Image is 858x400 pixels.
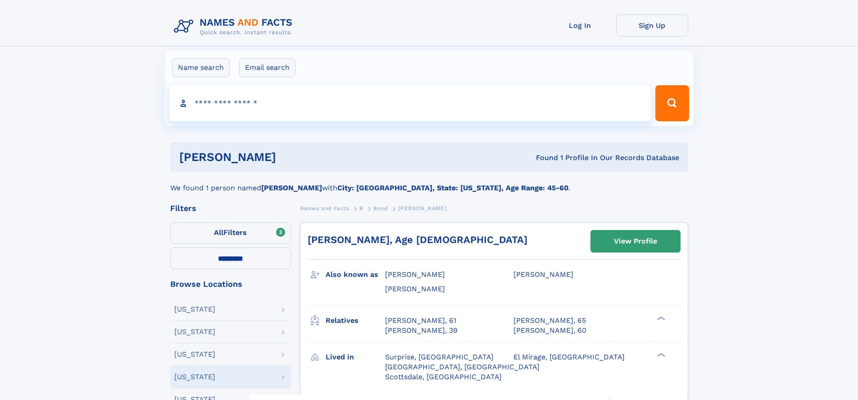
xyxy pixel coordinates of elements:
[172,58,230,77] label: Name search
[308,234,527,245] a: [PERSON_NAME], Age [DEMOGRAPHIC_DATA]
[398,205,446,211] span: [PERSON_NAME]
[544,14,616,37] a: Log In
[239,58,295,77] label: Email search
[170,222,291,244] label: Filters
[174,351,215,358] div: [US_STATE]
[655,352,666,358] div: ❯
[170,172,688,193] div: We found 1 person named with .
[385,363,540,371] span: [GEOGRAPHIC_DATA], [GEOGRAPHIC_DATA]
[385,316,456,326] a: [PERSON_NAME], 61
[326,349,385,365] h3: Lived in
[170,204,291,212] div: Filters
[174,373,215,381] div: [US_STATE]
[513,270,573,279] span: [PERSON_NAME]
[373,205,388,211] span: Bond
[359,205,363,211] span: B
[655,85,689,121] button: Search Button
[326,267,385,282] h3: Also known as
[513,326,586,336] a: [PERSON_NAME], 60
[373,202,388,214] a: Bond
[174,306,215,313] div: [US_STATE]
[616,14,688,37] a: Sign Up
[169,85,652,121] input: search input
[174,328,215,336] div: [US_STATE]
[406,153,679,163] div: Found 1 Profile In Our Records Database
[591,230,680,252] a: View Profile
[513,353,625,361] span: El Mirage, [GEOGRAPHIC_DATA]
[179,152,406,163] h1: [PERSON_NAME]
[655,315,666,321] div: ❯
[614,231,657,252] div: View Profile
[300,202,350,214] a: Names and Facts
[513,316,586,326] a: [PERSON_NAME], 65
[337,184,568,192] b: City: [GEOGRAPHIC_DATA], State: [US_STATE], Age Range: 45-60
[170,14,300,39] img: Logo Names and Facts
[385,270,445,279] span: [PERSON_NAME]
[170,280,291,288] div: Browse Locations
[214,228,223,237] span: All
[385,353,494,361] span: Surprise, [GEOGRAPHIC_DATA]
[385,285,445,293] span: [PERSON_NAME]
[359,202,363,214] a: B
[261,184,322,192] b: [PERSON_NAME]
[385,326,458,336] a: [PERSON_NAME], 39
[326,313,385,328] h3: Relatives
[385,372,502,381] span: Scottsdale, [GEOGRAPHIC_DATA]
